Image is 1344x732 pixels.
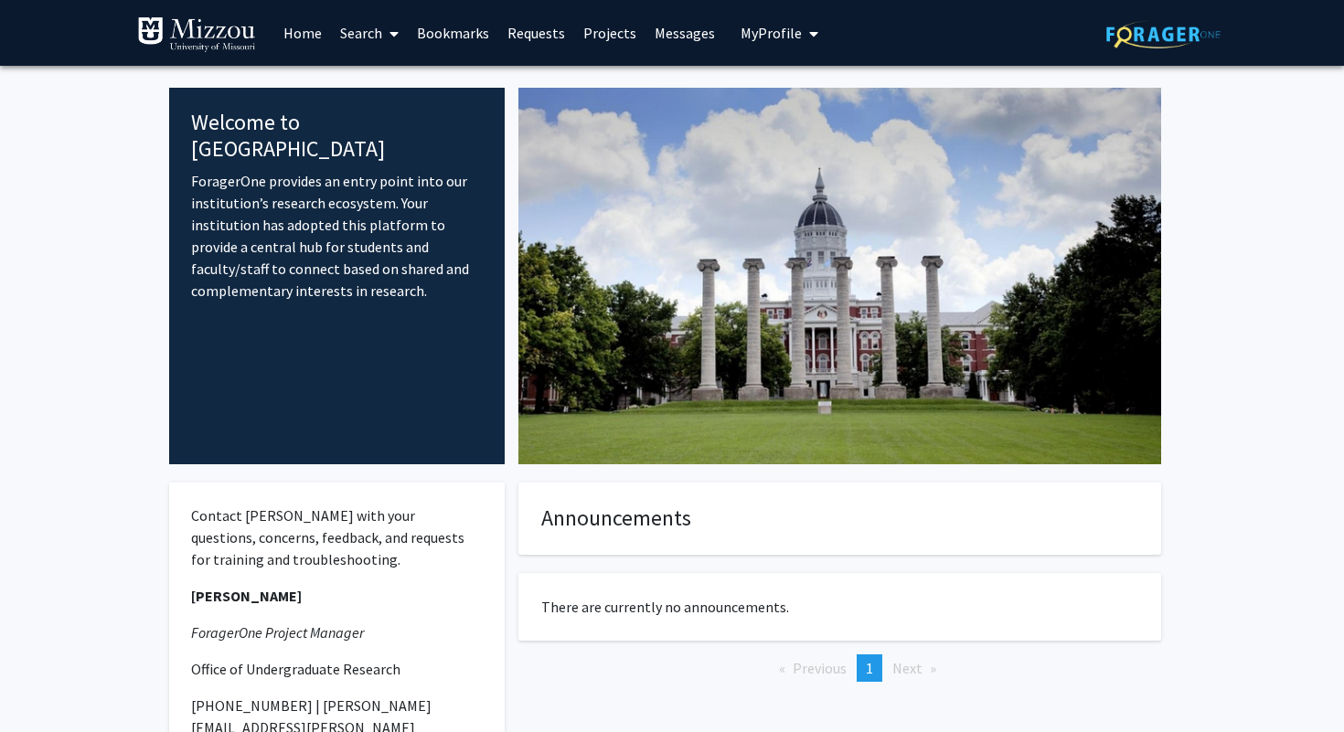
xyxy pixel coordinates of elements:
span: My Profile [741,24,802,42]
a: Bookmarks [408,1,498,65]
p: Office of Undergraduate Research [191,658,483,680]
h4: Announcements [541,505,1138,532]
img: University of Missouri Logo [137,16,256,53]
a: Projects [574,1,645,65]
h4: Welcome to [GEOGRAPHIC_DATA] [191,110,483,163]
p: ForagerOne provides an entry point into our institution’s research ecosystem. Your institution ha... [191,170,483,302]
a: Home [274,1,331,65]
iframe: Chat [14,650,78,718]
span: Next [892,659,923,677]
ul: Pagination [518,654,1161,682]
a: Requests [498,1,574,65]
a: Search [331,1,408,65]
span: 1 [866,659,873,677]
p: Contact [PERSON_NAME] with your questions, concerns, feedback, and requests for training and trou... [191,504,483,570]
a: Messages [645,1,724,65]
span: Previous [793,659,847,677]
p: There are currently no announcements. [541,596,1138,618]
img: Cover Image [518,88,1161,464]
strong: [PERSON_NAME] [191,587,302,605]
em: ForagerOne Project Manager [191,623,364,642]
img: ForagerOne Logo [1106,20,1221,48]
